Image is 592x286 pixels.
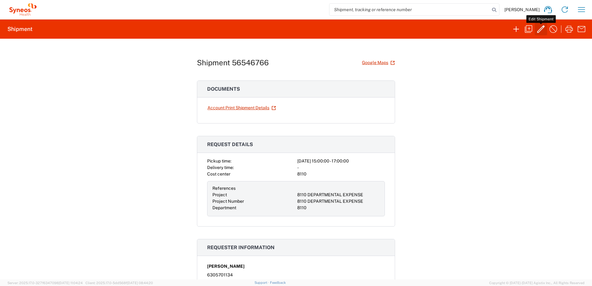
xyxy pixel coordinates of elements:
div: Department [212,205,295,211]
span: Client: 2025.17.0-5dd568f [85,281,153,285]
span: Request details [207,141,253,147]
div: Project [212,192,295,198]
div: - [297,164,385,171]
span: [DATE] 08:44:20 [127,281,153,285]
span: Delivery time: [207,165,234,170]
div: [PERSON_NAME][EMAIL_ADDRESS][PERSON_NAME][DOMAIN_NAME] [207,278,385,285]
span: References [212,186,236,191]
span: Pickup time: [207,158,231,163]
div: 8110 [297,171,385,177]
span: [PERSON_NAME] [504,7,540,12]
a: Google Maps [362,57,395,68]
span: Requester information [207,245,275,250]
span: Copyright © [DATE]-[DATE] Agistix Inc., All Rights Reserved [489,280,585,286]
div: 8110 DEPARTMENTAL EXPENSE [297,198,380,205]
div: 8110 [297,205,380,211]
div: Project Number [212,198,295,205]
span: Documents [207,86,240,92]
h1: Shipment 56546766 [197,58,269,67]
span: Server: 2025.17.0-327f6347098 [7,281,83,285]
input: Shipment, tracking or reference number [329,4,490,15]
a: Account Print Shipment Details [207,102,276,113]
div: [DATE] 15:00:00 - 17:00:00 [297,158,385,164]
span: [DATE] 11:04:24 [59,281,83,285]
div: 6305701134 [207,272,385,278]
a: Support [255,281,270,284]
span: Cost center [207,171,230,176]
span: [PERSON_NAME] [207,263,245,270]
a: Feedback [270,281,286,284]
h2: Shipment [7,25,33,33]
div: 8110 DEPARTMENTAL EXPENSE [297,192,380,198]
